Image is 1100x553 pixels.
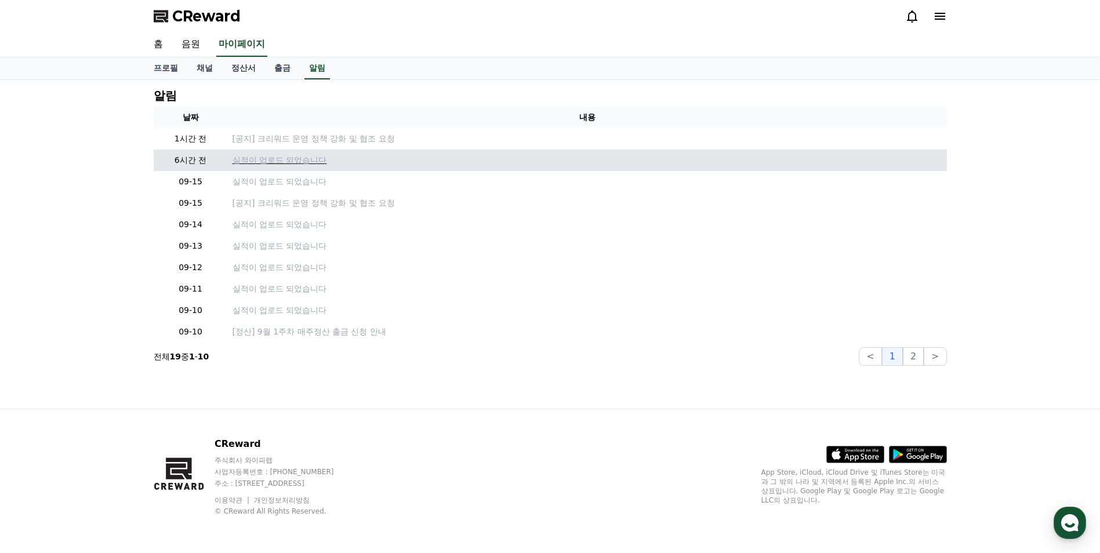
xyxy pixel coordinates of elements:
[233,219,942,231] a: 실적이 업로드 되었습니다
[37,385,43,394] span: 홈
[215,507,356,516] p: © CReward All Rights Reserved.
[233,154,942,166] a: 실적이 업로드 되었습니다
[233,133,942,145] a: [공지] 크리워드 운영 정책 강화 및 협조 요청
[265,57,300,79] a: 출금
[215,496,251,504] a: 이용약관
[158,283,223,295] p: 09-11
[215,456,356,465] p: 주식회사 와이피랩
[170,352,181,361] strong: 19
[154,89,177,102] h4: 알림
[198,352,209,361] strong: 10
[179,385,193,394] span: 설정
[158,176,223,188] p: 09-15
[158,154,223,166] p: 6시간 전
[158,304,223,316] p: 09-10
[215,437,356,451] p: CReward
[172,7,241,26] span: CReward
[77,368,150,396] a: 대화
[882,347,903,366] button: 1
[172,32,209,57] a: 음원
[761,468,947,505] p: App Store, iCloud, iCloud Drive 및 iTunes Store는 미국과 그 밖의 나라 및 지역에서 등록된 Apple Inc.의 서비스 상표입니다. Goo...
[144,32,172,57] a: 홈
[158,240,223,252] p: 09-13
[233,176,942,188] a: 실적이 업로드 되었습니다
[3,368,77,396] a: 홈
[233,197,942,209] a: [공지] 크리워드 운영 정책 강화 및 협조 요청
[154,351,209,362] p: 전체 중 -
[254,496,310,504] a: 개인정보처리방침
[228,107,947,128] th: 내용
[154,107,228,128] th: 날짜
[233,283,942,295] a: 실적이 업로드 되었습니다
[222,57,265,79] a: 정산서
[158,261,223,274] p: 09-12
[158,133,223,145] p: 1시간 전
[158,219,223,231] p: 09-14
[216,32,267,57] a: 마이페이지
[859,347,881,366] button: <
[215,479,356,488] p: 주소 : [STREET_ADDRESS]
[304,57,330,79] a: 알림
[189,352,195,361] strong: 1
[924,347,946,366] button: >
[233,261,942,274] a: 실적이 업로드 되었습니다
[106,385,120,395] span: 대화
[158,326,223,338] p: 09-10
[150,368,223,396] a: 설정
[233,240,942,252] a: 실적이 업로드 되었습니다
[158,197,223,209] p: 09-15
[233,304,942,316] a: 실적이 업로드 되었습니다
[154,7,241,26] a: CReward
[144,57,187,79] a: 프로필
[903,347,924,366] button: 2
[187,57,222,79] a: 채널
[215,467,356,476] p: 사업자등록번호 : [PHONE_NUMBER]
[233,326,942,338] a: [정산] 9월 1주차 매주정산 출금 신청 안내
